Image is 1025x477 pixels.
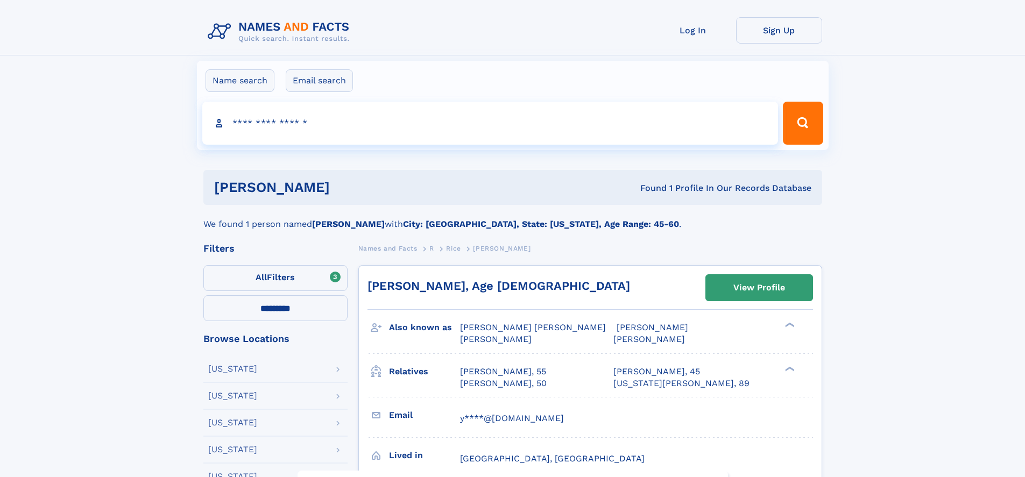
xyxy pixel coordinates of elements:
span: [PERSON_NAME] [PERSON_NAME] [460,322,606,332]
div: [US_STATE] [208,418,257,427]
a: [PERSON_NAME], 50 [460,378,547,389]
span: [PERSON_NAME] [473,245,531,252]
img: Logo Names and Facts [203,17,358,46]
div: Browse Locations [203,334,348,344]
a: Log In [650,17,736,44]
span: Rice [446,245,461,252]
a: View Profile [706,275,812,301]
a: [PERSON_NAME], 55 [460,366,546,378]
input: search input [202,102,779,145]
h3: Relatives [389,362,460,381]
div: We found 1 person named with . [203,205,822,231]
div: [US_STATE] [208,391,257,400]
a: [PERSON_NAME], Age [DEMOGRAPHIC_DATA] [367,279,630,293]
span: [GEOGRAPHIC_DATA], [GEOGRAPHIC_DATA] [460,453,645,464]
a: Names and Facts [358,241,418,255]
a: Sign Up [736,17,822,44]
div: ❯ [782,322,795,329]
div: View Profile [733,275,785,300]
span: R [429,245,434,252]
label: Filters [203,265,348,291]
div: Found 1 Profile In Our Records Database [485,182,811,194]
div: [US_STATE] [208,445,257,454]
span: [PERSON_NAME] [460,334,532,344]
label: Name search [206,69,274,92]
span: All [256,272,267,282]
a: [PERSON_NAME], 45 [613,366,700,378]
a: Rice [446,241,461,255]
h3: Also known as [389,318,460,337]
h3: Lived in [389,446,460,465]
div: ❯ [782,365,795,372]
b: [PERSON_NAME] [312,219,385,229]
a: R [429,241,434,255]
a: [US_STATE][PERSON_NAME], 89 [613,378,750,389]
h3: Email [389,406,460,424]
span: [PERSON_NAME] [613,334,685,344]
span: [PERSON_NAME] [617,322,688,332]
h1: [PERSON_NAME] [214,181,485,194]
label: Email search [286,69,353,92]
b: City: [GEOGRAPHIC_DATA], State: [US_STATE], Age Range: 45-60 [403,219,679,229]
button: Search Button [783,102,823,145]
div: Filters [203,244,348,253]
div: [US_STATE] [208,365,257,373]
